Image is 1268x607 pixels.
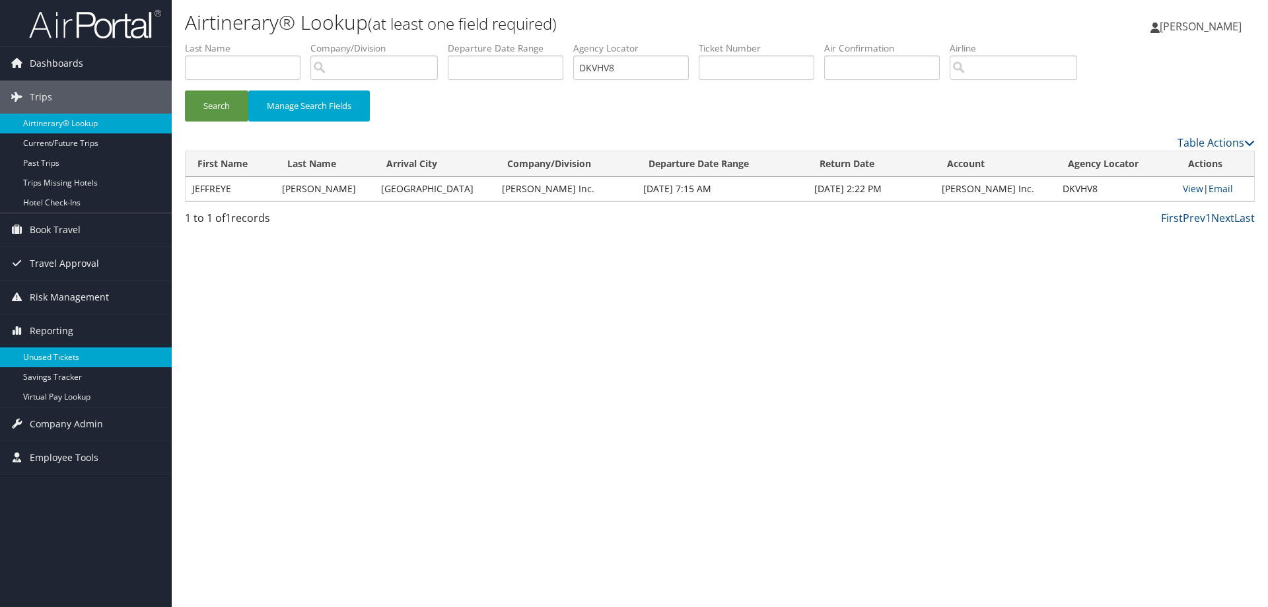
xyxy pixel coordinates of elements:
[699,42,824,55] label: Ticket Number
[1056,151,1177,177] th: Agency Locator: activate to sort column ascending
[1161,211,1183,225] a: First
[808,151,935,177] th: Return Date: activate to sort column ascending
[495,151,637,177] th: Company/Division
[1205,211,1211,225] a: 1
[310,42,448,55] label: Company/Division
[30,81,52,114] span: Trips
[637,177,808,201] td: [DATE] 7:15 AM
[185,42,310,55] label: Last Name
[495,177,637,201] td: [PERSON_NAME] Inc.
[1183,211,1205,225] a: Prev
[225,211,231,225] span: 1
[185,9,898,36] h1: Airtinerary® Lookup
[1176,177,1254,201] td: |
[374,151,495,177] th: Arrival City: activate to sort column ascending
[1150,7,1255,46] a: [PERSON_NAME]
[186,177,275,201] td: JEFFREYE
[30,247,99,280] span: Travel Approval
[30,408,103,441] span: Company Admin
[573,42,699,55] label: Agency Locator
[368,13,557,34] small: (at least one field required)
[30,281,109,314] span: Risk Management
[275,177,375,201] td: [PERSON_NAME]
[30,47,83,80] span: Dashboards
[275,151,375,177] th: Last Name: activate to sort column ascending
[950,42,1087,55] label: Airline
[935,151,1056,177] th: Account: activate to sort column ascending
[824,42,950,55] label: Air Confirmation
[1211,211,1234,225] a: Next
[1234,211,1255,225] a: Last
[185,90,248,122] button: Search
[808,177,935,201] td: [DATE] 2:22 PM
[186,151,275,177] th: First Name: activate to sort column ascending
[374,177,495,201] td: [GEOGRAPHIC_DATA]
[448,42,573,55] label: Departure Date Range
[637,151,808,177] th: Departure Date Range: activate to sort column ascending
[935,177,1056,201] td: [PERSON_NAME] Inc.
[248,90,370,122] button: Manage Search Fields
[30,441,98,474] span: Employee Tools
[1209,182,1233,195] a: Email
[30,213,81,246] span: Book Travel
[29,9,161,40] img: airportal-logo.png
[1176,151,1254,177] th: Actions
[1183,182,1203,195] a: View
[1056,177,1177,201] td: DKVHV8
[185,210,438,232] div: 1 to 1 of records
[1160,19,1242,34] span: [PERSON_NAME]
[1178,135,1255,150] a: Table Actions
[30,314,73,347] span: Reporting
